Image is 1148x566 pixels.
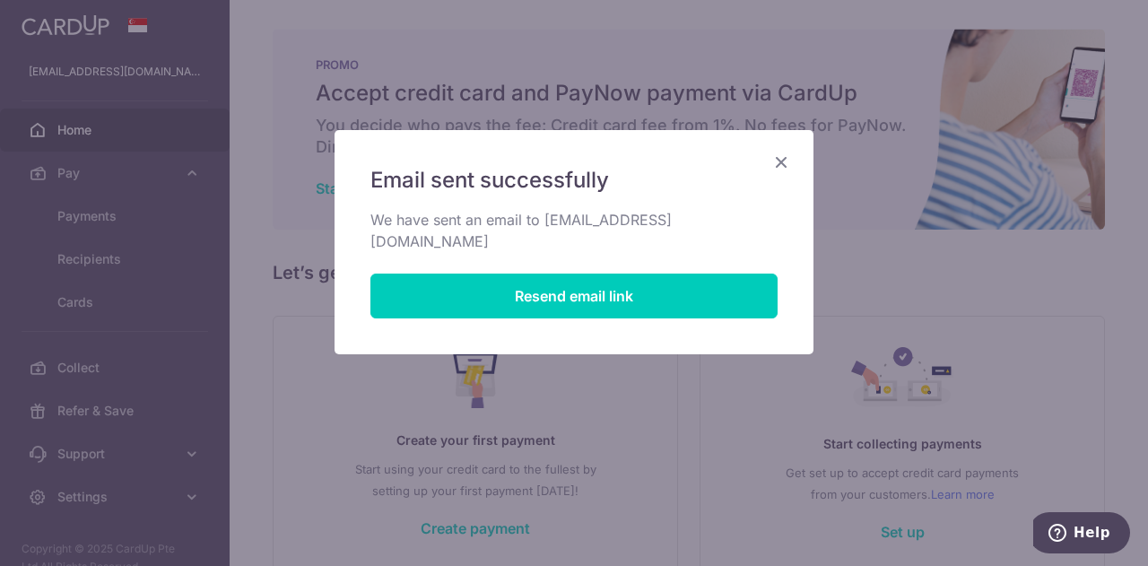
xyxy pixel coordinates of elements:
[370,274,778,318] button: Resend email link
[370,166,609,195] span: Email sent successfully
[370,209,778,252] p: We have sent an email to [EMAIL_ADDRESS][DOMAIN_NAME]
[770,152,792,173] button: Close
[1033,512,1130,557] iframe: Opens a widget where you can find more information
